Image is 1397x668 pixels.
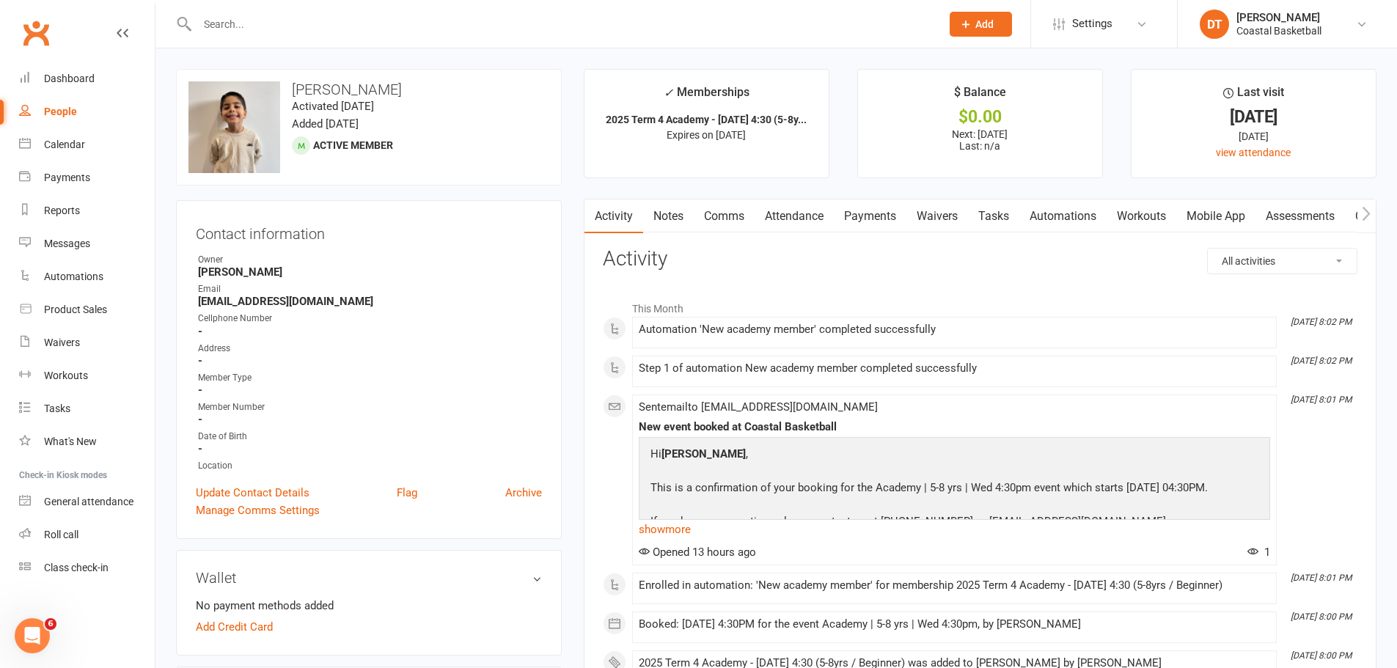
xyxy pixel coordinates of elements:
div: New event booked at Coastal Basketball [639,421,1270,433]
h3: Contact information [196,220,542,242]
h3: Activity [603,248,1357,271]
strong: - [198,354,542,367]
a: Archive [505,484,542,502]
span: Active member [313,139,393,151]
div: $ Balance [954,83,1006,109]
a: Workouts [1107,199,1176,233]
div: $0.00 [871,109,1089,125]
a: Comms [694,199,755,233]
div: Payments [44,172,90,183]
div: Owner [198,253,542,267]
a: Add Credit Card [196,618,273,636]
a: Clubworx [18,15,54,51]
div: DT [1200,10,1229,39]
div: Tasks [44,403,70,414]
div: People [44,106,77,117]
div: Automations [44,271,103,282]
iframe: Intercom live chat [15,618,50,653]
strong: - [198,442,542,455]
a: Flag [397,484,417,502]
a: Product Sales [19,293,155,326]
a: Notes [643,199,694,233]
div: Email [198,282,542,296]
span: Sent email to [EMAIL_ADDRESS][DOMAIN_NAME] [639,400,878,414]
p: This is a confirmation of your booking for the Academy | 5-8 yrs | Wed 4:30pm event which starts ... [647,479,1211,500]
div: [DATE] [1145,128,1363,144]
a: General attendance kiosk mode [19,485,155,518]
i: [DATE] 8:02 PM [1291,317,1352,327]
span: Opened 13 hours ago [639,546,756,559]
div: Automation 'New academy member' completed successfully [639,323,1270,336]
div: Waivers [44,337,80,348]
div: Workouts [44,370,88,381]
strong: - [198,413,542,426]
p: Hi , [647,445,1211,466]
a: Activity [584,199,643,233]
span: Expires on [DATE] [667,129,746,141]
a: Assessments [1255,199,1345,233]
i: [DATE] 8:01 PM [1291,573,1352,583]
time: Added [DATE] [292,117,359,131]
strong: - [198,383,542,397]
div: Member Number [198,400,542,414]
time: Activated [DATE] [292,100,374,113]
p: Next: [DATE] Last: n/a [871,128,1089,152]
div: [DATE] [1145,109,1363,125]
a: Tasks [19,392,155,425]
a: Reports [19,194,155,227]
a: Waivers [19,326,155,359]
div: Cellphone Number [198,312,542,326]
a: People [19,95,155,128]
a: Manage Comms Settings [196,502,320,519]
div: Step 1 of automation New academy member completed successfully [639,362,1270,375]
a: Class kiosk mode [19,551,155,584]
div: General attendance [44,496,133,507]
strong: [PERSON_NAME] [198,265,542,279]
a: Automations [19,260,155,293]
div: Date of Birth [198,430,542,444]
span: Settings [1072,7,1112,40]
div: Roll call [44,529,78,540]
div: Booked: [DATE] 4:30PM for the event Academy | 5-8 yrs | Wed 4:30pm, by [PERSON_NAME] [639,618,1270,631]
strong: - [198,325,542,338]
i: [DATE] 8:01 PM [1291,394,1352,405]
img: image1755758513.png [188,81,280,173]
span: 6 [45,618,56,630]
a: show more [639,519,1270,540]
span: 1 [1247,546,1270,559]
strong: [EMAIL_ADDRESS][DOMAIN_NAME] [198,295,542,308]
a: Roll call [19,518,155,551]
a: Messages [19,227,155,260]
div: Dashboard [44,73,95,84]
a: Dashboard [19,62,155,95]
a: Payments [19,161,155,194]
a: Automations [1019,199,1107,233]
li: No payment methods added [196,597,542,614]
strong: 2025 Term 4 Academy - [DATE] 4:30 (5-8y... [606,114,807,125]
div: Messages [44,238,90,249]
div: Coastal Basketball [1236,24,1321,37]
a: Calendar [19,128,155,161]
h3: Wallet [196,570,542,586]
strong: [PERSON_NAME] [661,447,746,460]
a: Update Contact Details [196,484,309,502]
button: Add [950,12,1012,37]
div: Member Type [198,371,542,385]
a: What's New [19,425,155,458]
div: Address [198,342,542,356]
i: ✓ [664,86,673,100]
a: Tasks [968,199,1019,233]
div: [PERSON_NAME] [1236,11,1321,24]
a: Workouts [19,359,155,392]
div: Calendar [44,139,85,150]
div: Reports [44,205,80,216]
div: Last visit [1223,83,1284,109]
h3: [PERSON_NAME] [188,81,549,98]
a: Mobile App [1176,199,1255,233]
a: Waivers [906,199,968,233]
i: [DATE] 8:02 PM [1291,356,1352,366]
a: view attendance [1216,147,1291,158]
div: Memberships [664,83,749,110]
a: Attendance [755,199,834,233]
div: Enrolled in automation: 'New academy member' for membership 2025 Term 4 Academy - [DATE] 4:30 (5-... [639,579,1270,592]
